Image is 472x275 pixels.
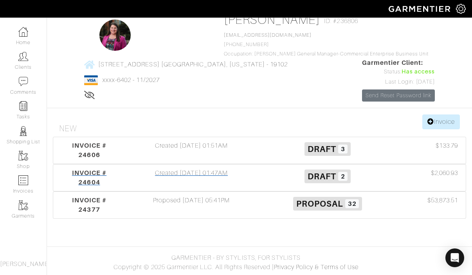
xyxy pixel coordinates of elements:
[456,4,466,14] img: gear-icon-white-bd11855cb880d31180b6d7d6211b90ccbf57a29d726f0c71d8c61bd08dd39cc2.png
[18,77,28,86] img: comment-icon-a0a6a9ef722e966f86d9cbdc48e553b5cf19dbc54f86b18d962a5391bc8f6eb6.png
[296,199,343,209] span: Proposal
[431,168,458,178] span: $2,060.93
[427,196,458,205] span: $53,873.51
[84,75,98,85] img: visa-934b35602734be37eb7d5d7e5dbcd2044c359bf20a24dc3361ca3fa54326a8a7.png
[224,32,312,38] a: [EMAIL_ADDRESS][DOMAIN_NAME]
[362,89,435,102] a: Send Reset Password link
[224,32,429,57] span: [PHONE_NUMBER] Occupation: [PERSON_NAME] General Manager-Commercial Enterprise Business Unit
[362,58,435,68] span: Garmentier Client:
[18,175,28,185] img: orders-icon-0abe47150d42831381b5fb84f609e132dff9fe21cb692f30cb5eec754e2cba89.png
[84,59,288,69] a: [STREET_ADDRESS] [GEOGRAPHIC_DATA], [US_STATE] - 19102
[59,124,466,134] h4: New
[445,248,464,267] div: Open Intercom Messenger
[72,196,106,213] span: INVOICE # 24377
[123,168,259,187] div: Created [DATE] 01:47AM
[324,16,358,26] span: ID: #236806
[113,264,272,271] span: Copyright © 2025 Garmentier LLC. All Rights Reserved.
[436,141,458,150] span: $133.79
[18,200,28,210] img: garments-icon-b7da505a4dc4fd61783c78ac3ca0ef83fa9d6f193b1c9dc38574b1d14d53ca28.png
[53,137,466,164] a: INVOICE # 24606 Created [DATE] 01:51AM Draft 3 $133.79
[345,199,359,209] span: 32
[422,114,460,129] a: Invoice
[385,2,456,16] img: garmentier-logo-header-white-b43fb05a5012e4ada735d5af1a66efaba907eab6374d6393d1fbf88cb4ef424d.png
[338,145,348,154] span: 3
[123,196,259,214] div: Proposed [DATE] 05:41PM
[18,126,28,136] img: stylists-icon-eb353228a002819b7ec25b43dbf5f0378dd9e0616d9560372ff212230b889e62.png
[224,12,321,27] a: [PERSON_NAME]
[308,144,336,154] span: Draft
[18,101,28,111] img: reminder-icon-8004d30b9f0a5d33ae49ab947aed9ed385cf756f9e5892f1edd6e32f2345188e.png
[18,151,28,161] img: garments-icon-b7da505a4dc4fd61783c78ac3ca0ef83fa9d6f193b1c9dc38574b1d14d53ca28.png
[98,61,288,68] span: [STREET_ADDRESS] [GEOGRAPHIC_DATA], [US_STATE] - 19102
[308,171,336,181] span: Draft
[362,68,435,76] div: Status:
[72,169,106,186] span: INVOICE # 24604
[18,27,28,37] img: dashboard-icon-dbcd8f5a0b271acd01030246c82b418ddd0df26cd7fceb0bd07c9910d44c42f6.png
[103,77,160,84] a: xxxx-6402 - 11/2027
[338,172,348,181] span: 2
[274,264,359,271] a: Privacy Policy & Terms of Use
[72,142,106,159] span: INVOICE # 24606
[402,68,435,76] span: Has access
[123,141,259,160] div: Created [DATE] 01:51AM
[18,52,28,61] img: clients-icon-6bae9207a08558b7cb47a8932f037763ab4055f8c8b6bfacd5dc20c3e0201464.png
[362,78,435,86] div: Last Login: [DATE]
[53,191,466,219] a: INVOICE # 24377 Proposed [DATE] 05:41PM Proposal 32 $53,873.51
[53,164,466,191] a: INVOICE # 24604 Created [DATE] 01:47AM Draft 2 $2,060.93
